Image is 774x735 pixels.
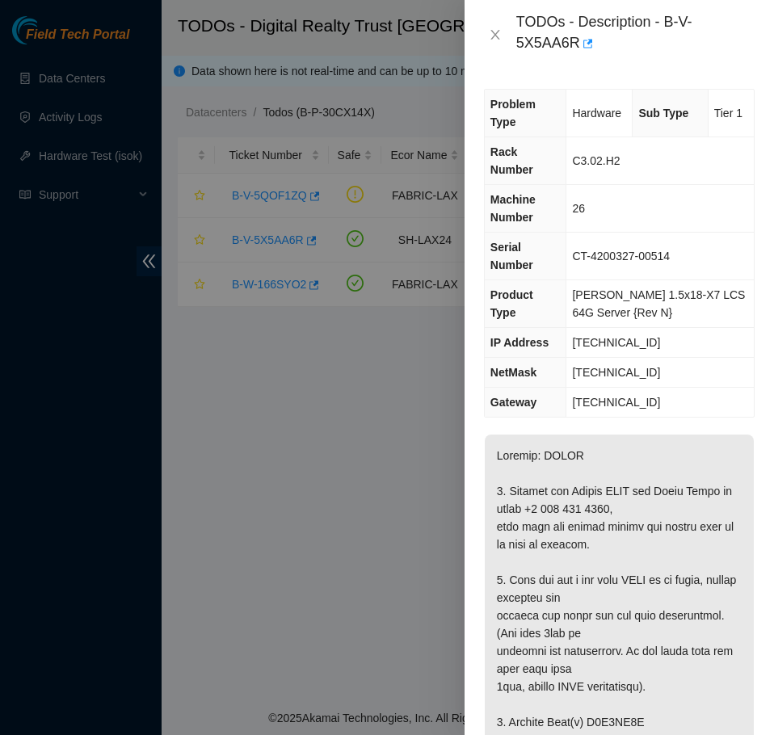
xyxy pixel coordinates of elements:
span: [TECHNICAL_ID] [572,396,660,409]
span: [PERSON_NAME] 1.5x18-X7 LCS 64G Server {Rev N} [572,288,745,319]
span: [TECHNICAL_ID] [572,366,660,379]
span: Hardware [572,107,621,120]
span: Problem Type [490,98,536,128]
span: IP Address [490,336,549,349]
span: NetMask [490,366,537,379]
span: Serial Number [490,241,533,271]
div: TODOs - Description - B-V-5X5AA6R [516,13,755,57]
span: Machine Number [490,193,536,224]
span: Product Type [490,288,533,319]
button: Close [484,27,507,43]
span: C3.02.H2 [572,154,620,167]
span: CT-4200327-00514 [572,250,670,262]
span: Tier 1 [714,107,742,120]
span: [TECHNICAL_ID] [572,336,660,349]
span: close [489,28,502,41]
span: 26 [572,202,585,215]
span: Rack Number [490,145,533,176]
span: Sub Type [638,107,688,120]
span: Gateway [490,396,537,409]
